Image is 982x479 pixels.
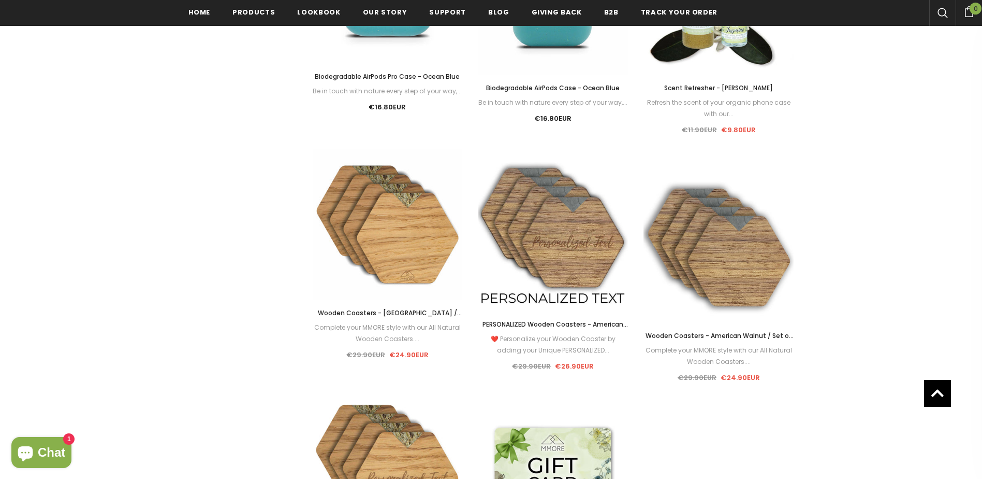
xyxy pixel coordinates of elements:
span: Lookbook [297,7,340,17]
div: Be in touch with nature every step of your way,... [313,86,463,97]
span: Our Story [363,7,407,17]
inbox-online-store-chat: Shopify online store chat [8,437,75,471]
span: Products [232,7,275,17]
span: 0 [970,3,981,15]
span: €24.90EUR [389,350,429,360]
span: €24.90EUR [721,373,760,383]
span: Giving back [532,7,582,17]
div: Refresh the scent of your organic phone case with our... [643,97,794,120]
span: €29.90EUR [346,350,385,360]
a: Wooden Coasters - American Walnut / Set of 4 coasters [643,330,794,342]
a: PERSONALIZED Wooden Coasters - American Walnut / Set of 4 coasters [478,319,628,330]
a: Biodegradable AirPods Case - Ocean Blue [478,82,628,94]
span: Wooden Coasters - [GEOGRAPHIC_DATA] / Set of 4 coasters [318,308,462,329]
span: €29.90EUR [678,373,716,383]
span: Track your order [641,7,717,17]
a: Biodegradable AirPods Pro Case - Ocean Blue [313,71,463,82]
div: Be in touch with nature every step of your way,... [478,97,628,108]
a: 0 [956,5,982,17]
span: €9.80EUR [721,125,756,135]
div: Complete your MMORE style with our All Natural Wooden Coasters.... [313,322,463,345]
span: Scent Refresher - [PERSON_NAME] [664,83,773,92]
span: PERSONALIZED Wooden Coasters - American Walnut / Set of 4 coasters [482,320,628,340]
span: €11.90EUR [682,125,717,135]
span: support [429,7,466,17]
span: Biodegradable AirPods Pro Case - Ocean Blue [315,72,460,81]
span: B2B [604,7,619,17]
span: €29.90EUR [512,361,551,371]
span: Home [188,7,211,17]
span: €16.80EUR [369,102,406,112]
div: ❤️ Personalize your Wooden Coaster by adding your Unique PERSONALIZED... [478,333,628,356]
span: €16.80EUR [534,114,571,123]
a: Scent Refresher - [PERSON_NAME] [643,82,794,94]
span: Biodegradable AirPods Case - Ocean Blue [486,83,620,92]
span: Blog [488,7,509,17]
div: Complete your MMORE style with our All Natural Wooden Coasters.... [643,345,794,368]
span: Wooden Coasters - American Walnut / Set of 4 coasters [646,331,794,351]
span: €26.90EUR [555,361,594,371]
a: Wooden Coasters - [GEOGRAPHIC_DATA] / Set of 4 coasters [313,307,463,319]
